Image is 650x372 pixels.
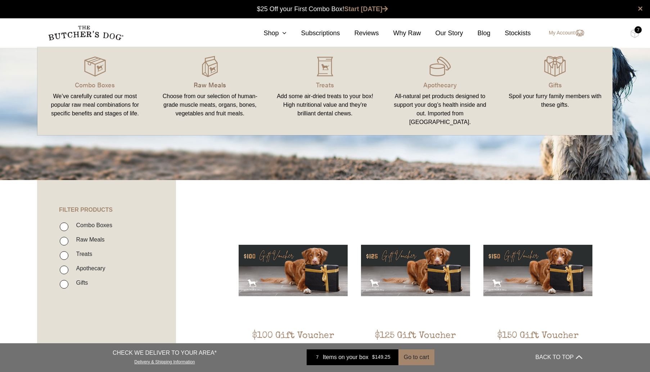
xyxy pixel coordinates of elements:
[46,80,144,89] p: Combo Boxes
[113,349,217,357] p: CHECK WE DELIVER TO YOUR AREA*
[249,28,286,38] a: Shop
[72,278,88,288] label: Gifts
[483,331,592,364] h2: $150 Gift Voucher
[72,235,104,244] label: Raw Meals
[153,54,268,128] a: Raw Meals Choose from our selection of human-grade muscle meats, organs, bones, vegetables and fr...
[361,216,470,325] img: $125 Gift Voucher
[307,349,398,365] a: 7 Items on your box $149.25
[638,4,643,13] a: close
[46,92,144,118] div: We’ve carefully curated our most popular raw meal combinations for specific benefits and stages o...
[37,180,176,213] h4: FILTER PRODUCTS
[276,92,374,118] div: Add some air-dried treats to your box! High nutritional value and they're brilliant dental chews.
[635,26,642,33] div: 7
[161,92,259,118] div: Choose from our selection of human-grade muscle meats, organs, bones, vegetables and fruit meals.
[239,216,348,325] img: $100 Gift Voucher
[161,80,259,89] p: Raw Meals
[630,29,639,38] img: TBD_Cart-Full.png
[239,331,348,364] h2: $100 Gift Voucher
[37,54,153,128] a: Combo Boxes We’ve carefully curated our most popular raw meal combinations for specific benefits ...
[391,92,489,127] div: All-natural pet products designed to support your dog’s health inside and out. Imported from [GEO...
[542,29,584,37] a: My Account
[134,358,195,364] a: Delivery & Shipping Information
[372,354,375,360] span: $
[536,349,582,366] button: BACK TO TOP
[72,249,92,259] label: Treats
[344,5,388,13] a: Start [DATE]
[483,216,592,325] img: $150 Gift Voucher
[286,28,340,38] a: Subscriptions
[372,354,391,360] bdi: 149.25
[72,263,105,273] label: Apothecary
[506,80,604,89] p: Gifts
[491,28,531,38] a: Stockists
[421,28,463,38] a: Our Story
[379,28,421,38] a: Why Raw
[323,353,369,362] span: Items on your box
[383,54,498,128] a: Apothecary All-natural pet products designed to support your dog’s health inside and out. Importe...
[398,349,434,365] button: Go to cart
[312,354,323,361] div: 7
[276,80,374,89] p: Treats
[506,92,604,109] div: Spoil your furry family members with these gifts.
[497,54,613,128] a: Gifts Spoil your furry family members with these gifts.
[267,54,383,128] a: Treats Add some air-dried treats to your box! High nutritional value and they're brilliant dental...
[340,28,379,38] a: Reviews
[391,80,489,89] p: Apothecary
[361,331,470,364] h2: $125 Gift Voucher
[463,28,491,38] a: Blog
[72,220,112,230] label: Combo Boxes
